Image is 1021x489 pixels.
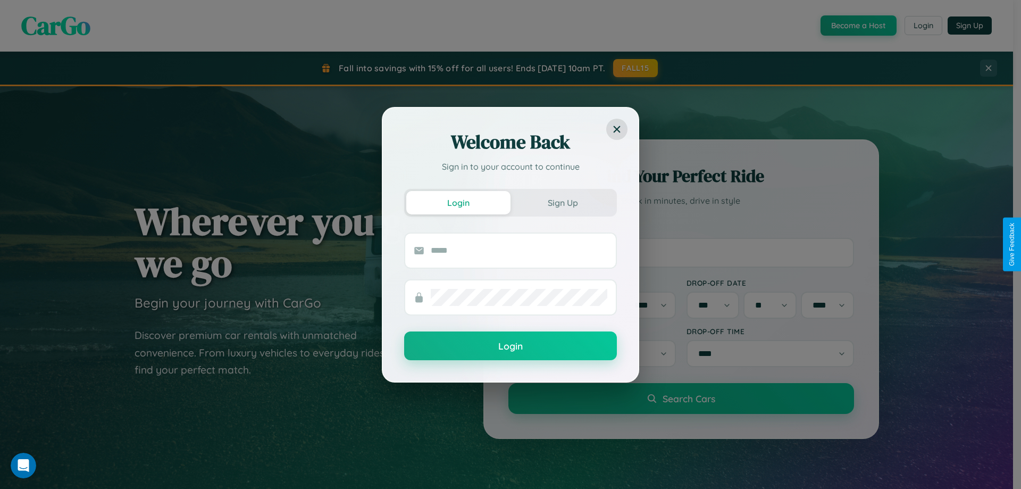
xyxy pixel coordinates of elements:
[406,191,510,214] button: Login
[404,160,617,173] p: Sign in to your account to continue
[11,453,36,478] iframe: Intercom live chat
[404,331,617,360] button: Login
[1008,223,1016,266] div: Give Feedback
[510,191,615,214] button: Sign Up
[404,129,617,155] h2: Welcome Back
